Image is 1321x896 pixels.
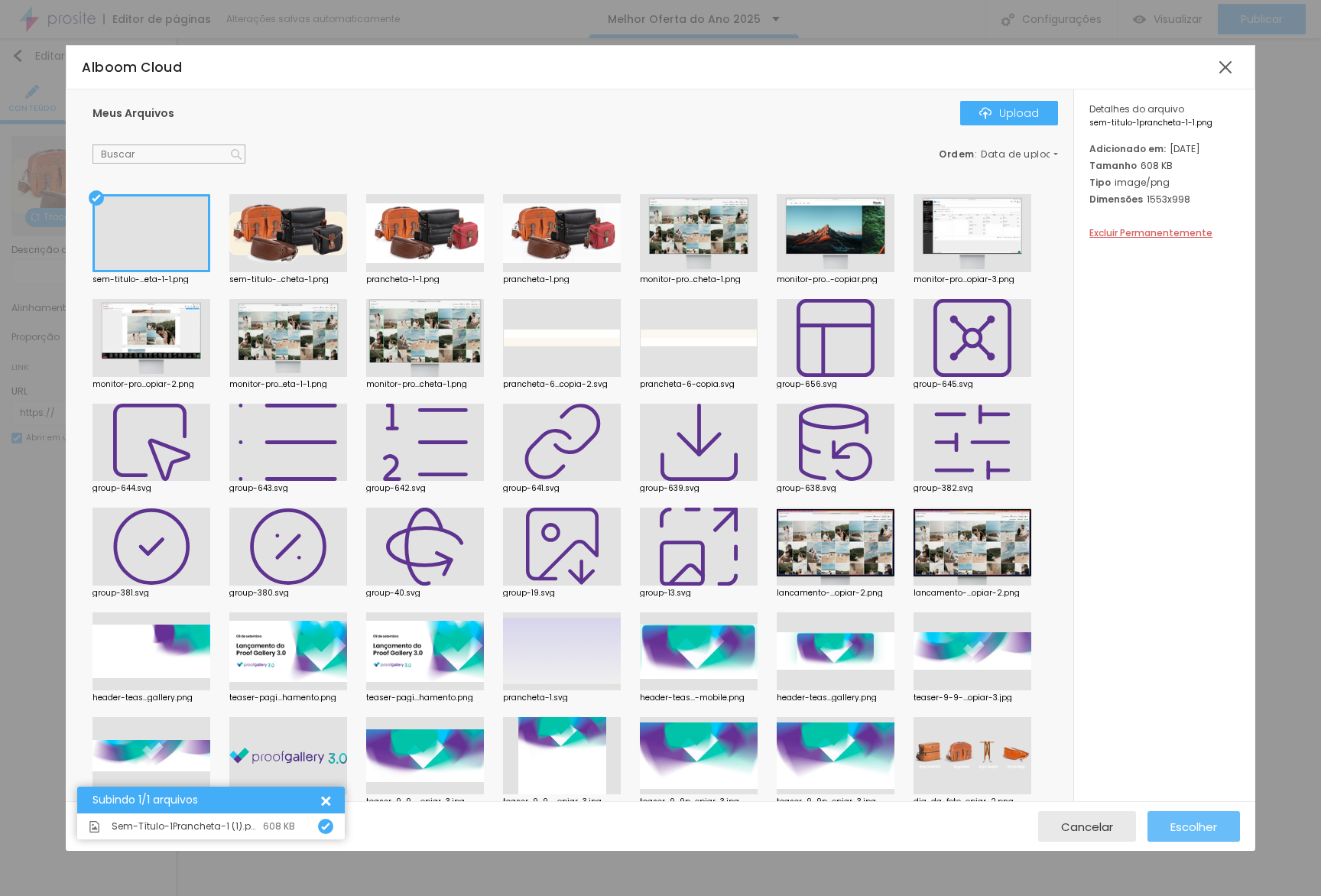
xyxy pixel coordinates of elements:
[777,694,894,702] div: header-teas...gallery.png
[640,276,758,284] div: monitor-pro...cheta-1.png
[777,798,894,806] div: teaser-9-9p...opiar-3.jpg
[939,148,975,161] span: Ordem
[503,485,621,492] div: group-641.svg
[263,822,295,831] div: 608 KB
[1089,142,1239,155] div: [DATE]
[981,150,1060,159] span: Data de upload
[321,822,330,831] img: Icone
[1089,226,1212,239] span: Excluir Permanentemente
[112,822,255,831] span: Sem-Título-1Prancheta-1 (1).png
[503,381,621,388] div: prancheta-6...copia-2.svg
[229,485,347,492] div: group-643.svg
[979,107,1039,119] div: Upload
[82,58,182,76] span: Alboom Cloud
[914,694,1031,702] div: teaser-9-9-...opiar-3.jpg
[229,589,347,597] div: group-380.svg
[1170,820,1217,833] span: Escolher
[366,381,484,388] div: monitor-pro...cheta-1.png
[777,485,894,492] div: group-638.svg
[1061,820,1113,833] span: Cancelar
[366,694,484,702] div: teaser-pagi...hamento.png
[503,589,621,597] div: group-19.svg
[1089,193,1239,206] div: 1553x998
[93,694,210,702] div: header-teas...gallery.png
[960,101,1058,125] button: IconeUpload
[1089,159,1137,172] span: Tamanho
[777,589,894,597] div: lancamento-...opiar-2.png
[640,381,758,388] div: prancheta-6-copia.svg
[1089,119,1239,127] span: sem-titulo-1prancheta-1-1.png
[93,589,210,597] div: group-381.svg
[366,798,484,806] div: teaser-9-9-...opiar-3.jpg
[229,276,347,284] div: sem-titulo-...cheta-1.png
[914,485,1031,492] div: group-382.svg
[1089,193,1143,206] span: Dimensões
[231,149,242,160] img: Icone
[777,276,894,284] div: monitor-pro...-copiar.png
[939,150,1058,159] div: :
[1089,142,1166,155] span: Adicionado em:
[640,589,758,597] div: group-13.svg
[777,381,894,388] div: group-656.svg
[93,794,318,806] div: Subindo 1/1 arquivos
[366,485,484,492] div: group-642.svg
[93,381,210,388] div: monitor-pro...opiar-2.png
[1089,102,1184,115] span: Detalhes do arquivo
[1089,176,1239,189] div: image/png
[640,798,758,806] div: teaser-9-9p...opiar-3.jpg
[1089,159,1239,172] div: 608 KB
[640,485,758,492] div: group-639.svg
[366,276,484,284] div: prancheta-1-1.png
[93,276,210,284] div: sem-titulo-...eta-1-1.png
[229,694,347,702] div: teaser-pagi...hamento.png
[503,694,621,702] div: prancheta-1.svg
[93,144,245,164] input: Buscar
[640,694,758,702] div: header-teas...-mobile.png
[366,589,484,597] div: group-40.svg
[979,107,992,119] img: Icone
[93,485,210,492] div: group-644.svg
[1147,811,1240,842] button: Escolher
[914,381,1031,388] div: group-645.svg
[914,589,1031,597] div: lancamento-...opiar-2.png
[914,276,1031,284] div: monitor-pro...opiar-3.png
[914,798,1031,806] div: dia-da-foto...opiar-2.png
[229,381,347,388] div: monitor-pro...eta-1-1.png
[503,276,621,284] div: prancheta-1.png
[1038,811,1136,842] button: Cancelar
[93,106,174,121] span: Meus Arquivos
[89,821,100,833] img: Icone
[1089,176,1111,189] span: Tipo
[503,798,621,806] div: teaser-9-9-...opiar-3.jpg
